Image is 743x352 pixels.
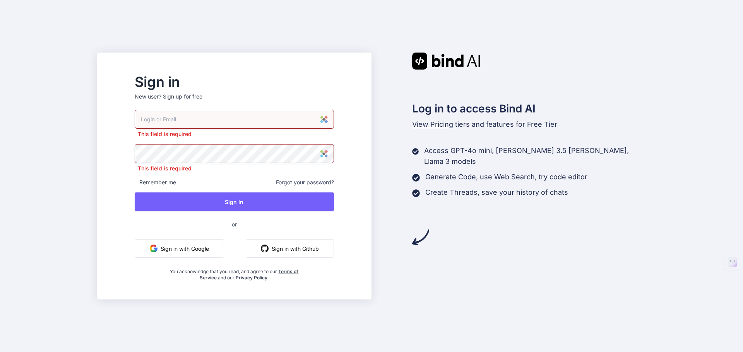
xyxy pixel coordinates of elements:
p: This field is required [135,165,334,172]
img: Sticky Password [320,116,328,123]
span: Remember me [135,179,176,186]
img: Bind AI logo [412,53,480,70]
button: Sign in with Google [135,239,224,258]
h2: Log in to access Bind AI [412,100,646,117]
span: View Pricing [412,120,453,128]
span: or [201,215,268,234]
p: Access GPT-4o mini, [PERSON_NAME] 3.5 [PERSON_NAME], Llama 3 models [424,145,646,167]
p: New user? [135,93,334,110]
p: Create Threads, save your history of chats [425,187,568,198]
p: tiers and features for Free Tier [412,119,646,130]
span: Forgot your password? [276,179,334,186]
img: arrow [412,229,429,246]
img: Sticky Password [320,150,328,158]
img: google [150,245,158,252]
div: You acknowledge that you read, and agree to our and our [168,264,301,281]
h2: Sign in [135,76,334,88]
p: Generate Code, use Web Search, try code editor [425,172,587,182]
a: Privacy Policy. [236,275,269,281]
input: Login or Email [135,110,334,129]
div: Sign up for free [163,93,202,100]
a: Terms of Service [200,269,299,281]
img: github [261,245,269,252]
button: Sign In [135,192,334,211]
button: Sign in with Github [246,239,334,258]
p: This field is required [135,130,334,138]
